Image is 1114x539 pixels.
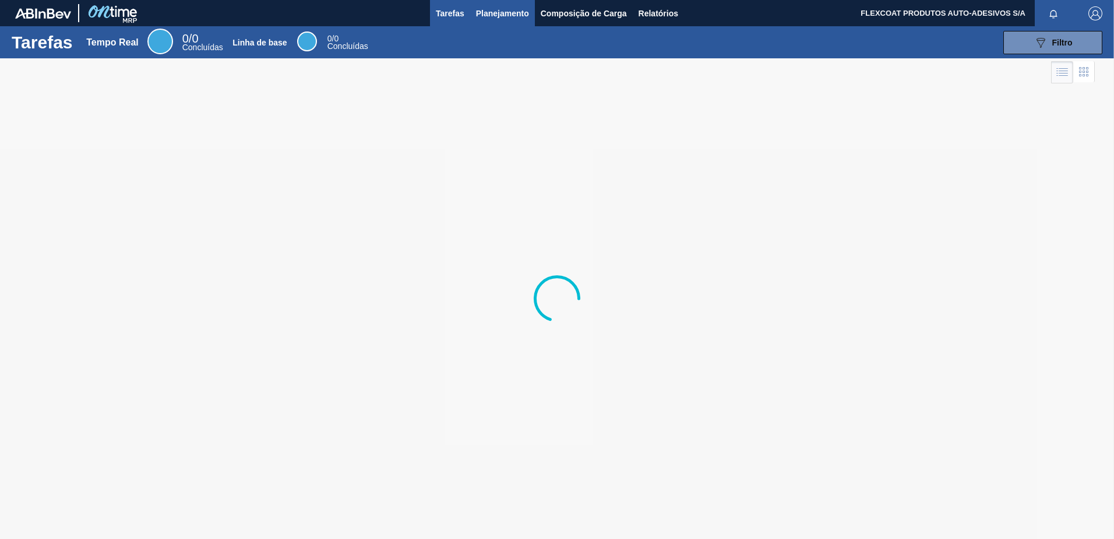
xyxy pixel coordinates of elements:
[232,38,287,47] div: Linha de base
[436,6,464,20] span: Tarefas
[1088,6,1102,20] img: Logout
[327,41,368,51] span: Concluídas
[12,36,73,49] h1: Tarefas
[1035,5,1072,22] button: Notificações
[541,6,627,20] span: Composição de Carga
[182,34,223,51] div: Real Time
[182,43,223,52] span: Concluídas
[327,34,339,43] span: / 0
[147,29,173,54] div: Real Time
[1052,38,1073,47] span: Filtro
[182,32,199,45] span: / 0
[1003,31,1102,54] button: Filtro
[639,6,678,20] span: Relatórios
[182,32,189,45] span: 0
[297,32,317,51] div: Base Line
[327,34,332,43] span: 0
[15,8,71,19] img: TNhmsLtSVTkK8tSr43FrP2fwEKptu5GPRR3wAAAABJRU5ErkJggg==
[476,6,529,20] span: Planejamento
[327,35,368,50] div: Base Line
[86,37,139,48] div: Tempo Real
